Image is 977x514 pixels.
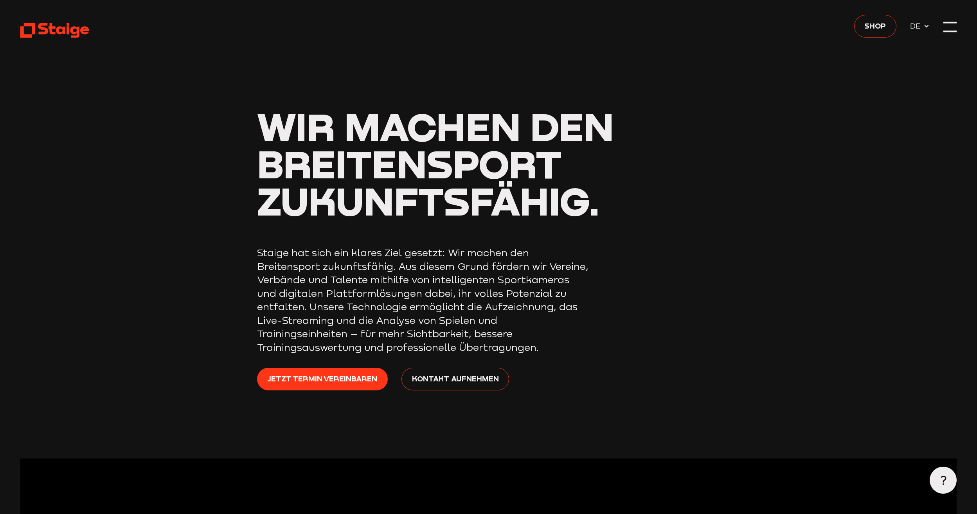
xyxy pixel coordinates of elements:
[854,15,897,38] a: Shop
[257,102,614,224] span: Wir machen den Breitensport zukunftsfähig.
[910,20,924,32] span: DE
[412,372,499,384] span: Kontakt aufnehmen
[257,246,590,354] p: Staige hat sich ein klares Ziel gesetzt: Wir machen den Breitensport zukunftsfähig. Aus diesem Gr...
[257,368,388,390] a: Jetzt Termin vereinbaren
[401,368,509,390] a: Kontakt aufnehmen
[864,20,886,32] span: Shop
[267,372,377,384] span: Jetzt Termin vereinbaren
